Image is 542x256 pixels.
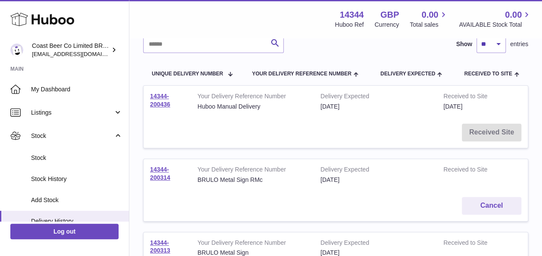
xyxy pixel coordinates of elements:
[31,154,122,162] span: Stock
[31,85,122,94] span: My Dashboard
[443,165,499,176] strong: Received to Site
[32,42,110,58] div: Coast Beer Co Limited BRULO
[152,71,223,77] span: Unique Delivery Number
[380,71,435,77] span: Delivery Expected
[197,239,307,249] strong: Your Delivery Reference Number
[462,197,521,215] button: Cancel
[197,176,307,184] div: BRULO Metal Sign RMc
[31,132,113,140] span: Stock
[10,224,119,239] a: Log out
[443,239,499,249] strong: Received to Site
[340,9,364,21] strong: 14344
[505,9,522,21] span: 0.00
[320,165,430,176] strong: Delivery Expected
[31,109,113,117] span: Listings
[10,44,23,56] img: internalAdmin-14344@internal.huboo.com
[410,21,448,29] span: Total sales
[380,9,399,21] strong: GBP
[422,9,439,21] span: 0.00
[375,21,399,29] div: Currency
[197,103,307,111] div: Huboo Manual Delivery
[150,166,170,181] a: 14344-200314
[320,103,430,111] div: [DATE]
[197,165,307,176] strong: Your Delivery Reference Number
[335,21,364,29] div: Huboo Ref
[320,239,430,249] strong: Delivery Expected
[31,175,122,183] span: Stock History
[443,92,499,103] strong: Received to Site
[464,71,512,77] span: Received to Site
[410,9,448,29] a: 0.00 Total sales
[510,40,528,48] span: entries
[252,71,351,77] span: Your Delivery Reference Number
[320,92,430,103] strong: Delivery Expected
[150,93,170,108] a: 14344-200436
[31,196,122,204] span: Add Stock
[459,9,532,29] a: 0.00 AVAILABLE Stock Total
[197,92,307,103] strong: Your Delivery Reference Number
[443,103,462,110] span: [DATE]
[32,50,127,57] span: [EMAIL_ADDRESS][DOMAIN_NAME]
[459,21,532,29] span: AVAILABLE Stock Total
[31,217,122,225] span: Delivery History
[456,40,472,48] label: Show
[150,239,170,254] a: 14344-200313
[320,176,430,184] div: [DATE]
